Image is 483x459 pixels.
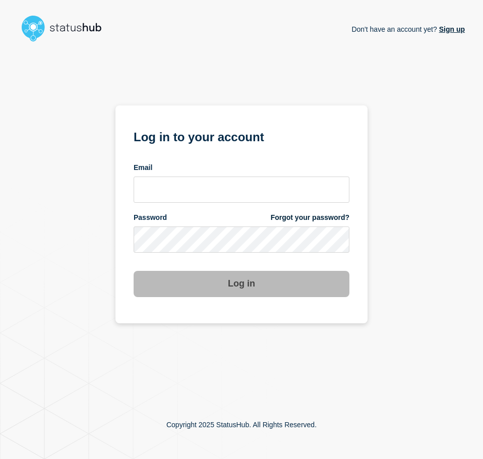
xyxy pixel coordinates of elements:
img: StatusHub logo [18,12,114,44]
a: Forgot your password? [271,213,349,222]
p: Don't have an account yet? [351,17,465,41]
input: password input [134,226,349,253]
button: Log in [134,271,349,297]
h1: Log in to your account [134,127,349,145]
input: email input [134,177,349,203]
a: Sign up [437,25,465,33]
span: Email [134,163,152,173]
span: Password [134,213,167,222]
p: Copyright 2025 StatusHub. All Rights Reserved. [166,421,317,429]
